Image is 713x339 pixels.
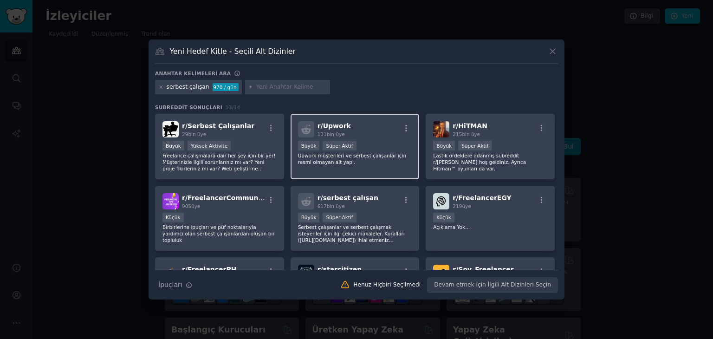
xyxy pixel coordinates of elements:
[188,131,206,137] font: bin üye
[166,143,181,149] font: Büyük
[462,203,471,209] font: üye
[458,122,487,130] font: HiTMAN
[433,193,449,209] img: FreelancerEGY
[188,266,236,273] font: FreelancerPH
[301,143,317,149] font: Büyük
[155,277,195,293] button: İpuçları
[433,153,526,171] font: Lastik ördeklere adanmış subreddit r/[PERSON_NAME] hoş geldiniz. Ayrıca Hitman™ oyunları da var.
[170,47,296,56] font: Yeni Hedef Kitle - Seçili Alt Dizinler
[191,203,200,209] font: üye
[191,143,227,149] font: Yüksek Aktivite
[155,104,222,110] font: Subreddit Sonuçları
[453,194,458,202] font: r/
[327,131,345,137] font: bin üye
[162,265,179,281] img: FreelancerPH
[182,203,191,209] font: 905
[301,215,317,220] font: Büyük
[327,203,345,209] font: bin üye
[182,122,188,130] font: r/
[162,224,275,243] font: Birbirlerine ipuçları ve püf noktalarıyla yardımcı olan serbest çalışanlardan oluşan bir topluluk
[162,193,179,209] img: Serbest Çalışan Topluluğu
[433,265,449,281] img: Soy_Freelancer
[298,265,314,281] img: yıldız vatandaş
[318,122,323,130] font: r/
[162,121,179,137] img: Serbest çalışanlar
[234,104,240,110] font: 14
[213,85,236,90] font: 970 / gün
[462,131,480,137] font: bin üye
[188,122,254,130] font: Serbest Çalışanlar
[458,266,513,273] font: Soy_Freelancer
[318,266,323,273] font: r/
[318,194,323,202] font: r/
[323,266,362,273] font: starcitizen
[458,194,511,202] font: FreelancerEGY
[182,131,188,137] font: 29
[453,122,458,130] font: r/
[436,143,452,149] font: Büyük
[353,281,421,288] font: Henüz Hiçbiri Seçilmedi
[323,122,351,130] font: Upwork
[158,281,182,288] font: İpuçları
[326,215,353,220] font: Süper Aktif
[232,104,234,110] font: /
[453,266,458,273] font: r/
[461,143,488,149] font: Süper Aktif
[167,84,209,90] font: serbest çalışan
[182,266,188,273] font: r/
[453,203,462,209] font: 219
[318,131,327,137] font: 131
[256,83,327,91] input: Yeni Anahtar Kelime
[188,194,268,202] font: FreelancerCommunity
[323,194,378,202] font: serbest çalışan
[326,143,353,149] font: Süper Aktif
[162,153,275,178] font: Freelance çalışmalara dair her şey için bir yer! Müşterinizle ilgili sorunlarınız mı var? Yeni pr...
[453,131,462,137] font: 215
[182,194,188,202] font: r/
[155,71,231,76] font: Anahtar kelimeleri ara
[226,104,232,110] font: 13
[298,224,412,256] font: Serbest çalışanlar ve serbest çalışmak isteyenler için ilgi çekici makaleler. Kuralları ([URL][DO...
[166,215,181,220] font: Küçük
[433,224,470,230] font: Açıklama Yok...
[433,121,449,137] img: HiTMAN
[318,203,327,209] font: 617
[436,215,451,220] font: Küçük
[298,153,406,165] font: Upwork müşterileri ve serbest çalışanlar için resmi olmayan alt yapı.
